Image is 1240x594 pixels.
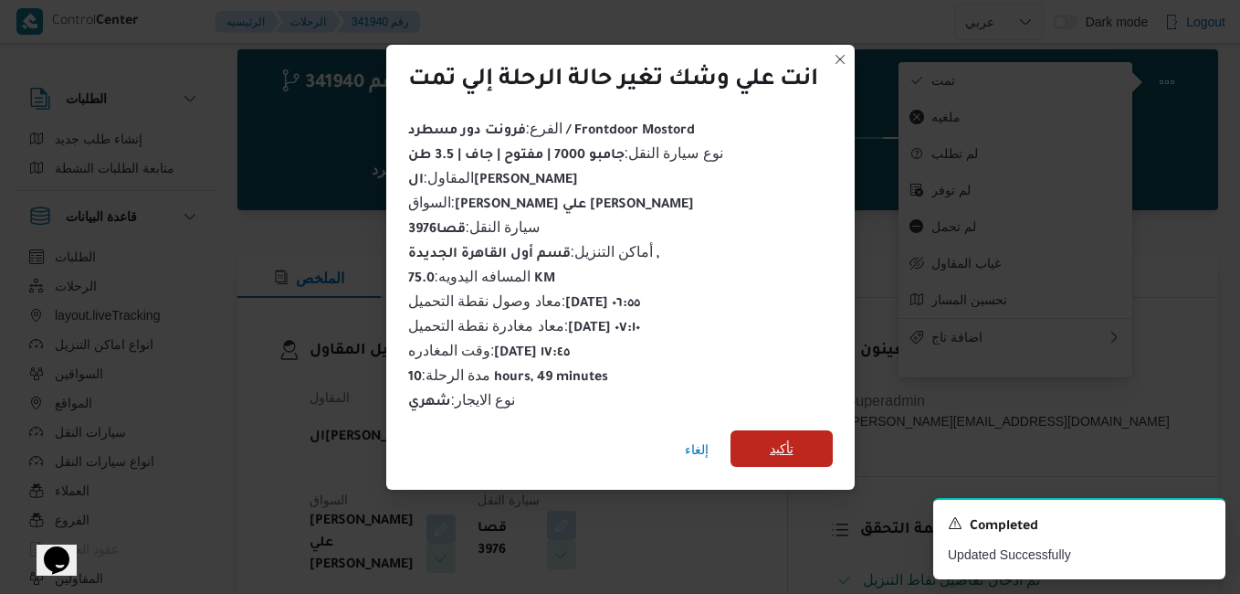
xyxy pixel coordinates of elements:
[408,396,451,410] b: شهري
[408,124,695,139] b: فرونت دور مسطرد / Frontdoor Mostord
[18,521,77,576] iframe: chat widget
[948,514,1211,538] div: Notification
[408,343,571,358] span: وقت المغادره :
[408,174,578,188] b: ال[PERSON_NAME]
[408,371,609,386] b: 10 hours, 49 minutes
[408,318,641,334] span: معاد مغادرة نقطة التحميل :
[685,439,709,461] span: إلغاء
[408,219,541,235] span: سيارة النقل :
[730,430,833,467] button: تأكيد
[455,198,694,213] b: [PERSON_NAME] علي [PERSON_NAME]
[408,170,578,186] span: المقاول :
[408,392,516,408] span: نوع الايجار :
[829,48,851,70] button: Closes this modal window
[408,269,556,284] span: المسافه اليدويه :
[568,322,640,336] b: [DATE] ٠٧:١٠
[408,145,723,161] span: نوع سيارة النقل :
[565,297,640,312] b: [DATE] ٠٦:٥٥
[970,516,1038,538] span: Completed
[408,195,694,210] span: السواق :
[408,67,818,96] div: انت علي وشك تغير حالة الرحلة إلي تمت
[408,272,556,287] b: 75.0 KM
[948,546,1211,565] p: Updated Successfully
[408,244,660,260] span: أماكن التنزيل :
[408,121,695,136] span: الفرع :
[408,367,609,383] span: مدة الرحلة :
[408,293,641,309] span: معاد وصول نقطة التحميل :
[494,346,570,361] b: [DATE] ١٧:٤٥
[408,248,660,262] b: قسم أول القاهرة الجديدة ,
[770,438,793,460] span: تأكيد
[678,431,716,468] button: إلغاء
[408,223,466,238] b: قصا3976
[408,149,625,164] b: جامبو 7000 | مفتوح | جاف | 3.5 طن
